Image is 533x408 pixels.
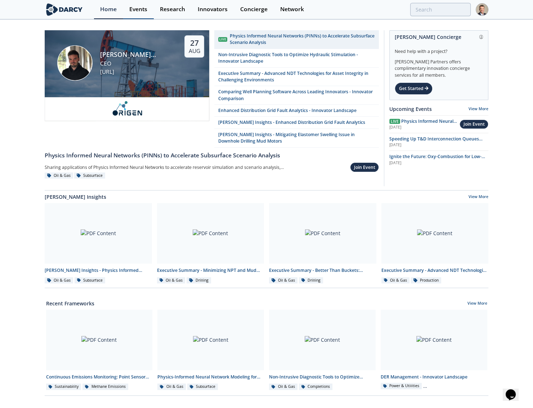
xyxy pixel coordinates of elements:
a: PDF Content Executive Summary - Better Than Buckets: Advancing Hole Cleaning with Automated Cutti... [266,203,379,284]
a: Executive Summary - Advanced NDT Technologies for Asset Integrity in Challenging Environments [214,68,379,86]
a: PDF Content Executive Summary - Advanced NDT Technologies for Asset Integrity in Challenging Envi... [379,203,491,284]
a: Live Physics Informed Neural Networks (PINNs) to Accelerate Subsurface Scenario Analysis [DATE] [389,118,460,130]
div: Oil & Gas [45,172,73,179]
div: Get Started [395,82,433,95]
div: Home [100,6,117,12]
img: information.svg [479,35,483,39]
a: [PERSON_NAME] Insights [45,193,106,201]
div: Innovators [198,6,228,12]
a: PDF Content [PERSON_NAME] Insights - Physics Informed Neural Networks to Accelerate Subsurface Sc... [42,203,154,284]
div: Subsurface [74,172,105,179]
a: Enhanced Distribution Grid Fault Analytics - Innovator Landscape [214,105,379,117]
a: PDF Content Executive Summary - Minimizing NPT and Mud Costs with Automated Fluids Intelligence O... [154,203,267,284]
a: Physics Informed Neural Networks (PINNs) to Accelerate Subsurface Scenario Analysis [45,148,379,160]
img: Profile [476,3,488,16]
div: Physics-Informed Neural Network Modeling for Upstream - Innovator Comparison [157,374,264,380]
div: Sustainability [46,384,81,390]
a: Speeding Up T&D Interconnection Queues with Enhanced Software Solutions [DATE] [389,136,488,148]
div: Oil & Gas [157,384,186,390]
div: [PERSON_NAME] [PERSON_NAME] [100,50,172,59]
a: View More [469,106,488,111]
a: PDF Content Physics-Informed Neural Network Modeling for Upstream - Innovator Comparison Oil & Ga... [155,310,266,391]
iframe: chat widget [503,379,526,401]
div: Drilling [187,277,211,284]
div: Non-Intrusive Diagnostic Tools to Optimize Hydraulic Stimulation - Innovator Landscape [269,374,376,380]
a: Ruben Rodriguez Torrado [PERSON_NAME] [PERSON_NAME] CEO [URL] 27 Aug [45,30,209,148]
div: Events [129,6,147,12]
div: Concierge [240,6,268,12]
div: Oil & Gas [381,277,410,284]
div: Join Event [463,121,485,127]
span: Speeding Up T&D Interconnection Queues with Enhanced Software Solutions [389,136,483,148]
img: origen.ai.png [109,101,145,116]
a: [PERSON_NAME] Insights - Enhanced Distribution Grid Fault Analytics [214,117,379,129]
span: Ignite the Future: Oxy-Combustion for Low-Carbon Power [389,153,485,166]
a: PDF Content Non-Intrusive Diagnostic Tools to Optimize Hydraulic Stimulation - Innovator Landscap... [266,310,378,391]
div: Oil & Gas [157,277,185,284]
div: Completions [299,384,333,390]
div: Physics Informed Neural Networks (PINNs) to Accelerate Subsurface Scenario Analysis [45,151,379,160]
a: PDF Content DER Management - Innovator Landscape Power & Utilities [378,310,490,391]
div: Research [160,6,185,12]
div: [PERSON_NAME] Insights - Physics Informed Neural Networks to Accelerate Subsurface Scenario Analysis [45,267,152,274]
div: Subsurface [75,277,106,284]
div: [DATE] [389,142,488,148]
div: [URL] [100,68,172,76]
div: [DATE] [389,125,460,130]
div: Methane Emissions [82,384,128,390]
div: Aug [189,48,200,55]
div: 27 [189,38,200,48]
a: View More [469,194,488,201]
a: Non-Intrusive Diagnostic Tools to Optimize Hydraulic Stimulation - Innovator Landscape [214,49,379,68]
div: Executive Summary - Better Than Buckets: Advancing Hole Cleaning with Automated Cuttings Monitoring [269,267,376,274]
span: Live [389,119,400,124]
img: Ruben Rodriguez Torrado [57,45,93,81]
a: [PERSON_NAME] Insights - Mitigating Elastomer Swelling Issue in Downhole Drilling Mud Motors [214,129,379,148]
a: View More [467,301,487,307]
div: Executive Summary - Minimizing NPT and Mud Costs with Automated Fluids Intelligence [157,267,264,274]
button: Join Event [460,120,488,129]
div: Oil & Gas [269,384,297,390]
a: Recent Frameworks [46,300,94,307]
div: Join Event [354,164,375,171]
div: Live [218,37,228,42]
div: CEO [100,59,172,68]
div: Oil & Gas [45,277,73,284]
div: [PERSON_NAME] Partners offers complimentary innovation concierge services for all members. [395,55,483,79]
a: Upcoming Events [389,105,432,113]
div: Drilling [299,277,323,284]
div: [DATE] [389,160,488,166]
button: Join Event [350,162,379,172]
div: Oil & Gas [269,277,297,284]
a: Ignite the Future: Oxy-Combustion for Low-Carbon Power [DATE] [389,153,488,166]
span: Physics Informed Neural Networks (PINNs) to Accelerate Subsurface Scenario Analysis [389,118,457,138]
div: Physics Informed Neural Networks (PINNs) to Accelerate Subsurface Scenario Analysis [230,33,375,46]
div: Production [411,277,441,284]
div: Executive Summary - Advanced NDT Technologies for Asset Integrity in Challenging Environments [381,267,489,274]
div: DER Management - Innovator Landscape [381,374,487,380]
div: Continuous Emissions Monitoring: Point Sensor Network (PSN) - Innovator Comparison [46,374,153,380]
img: logo-wide.svg [45,3,84,16]
div: Sharing applications of Physics Informed Neural Networks to accelerate reservoir simulation and s... [45,162,287,172]
div: Subsurface [187,384,218,390]
div: Need help with a project? [395,43,483,55]
div: Network [280,6,304,12]
a: Live Physics Informed Neural Networks (PINNs) to Accelerate Subsurface Scenario Analysis [214,30,379,49]
a: PDF Content Continuous Emissions Monitoring: Point Sensor Network (PSN) - Innovator Comparison Su... [44,310,155,391]
div: [PERSON_NAME] Concierge [395,31,483,43]
a: Comparing Well Planning Software Across Leading Innovators - Innovator Comparison [214,86,379,105]
input: Advanced Search [410,3,471,16]
div: Power & Utilities [381,383,422,389]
